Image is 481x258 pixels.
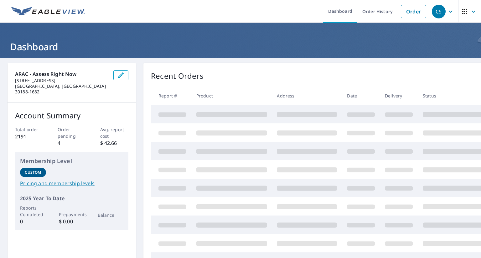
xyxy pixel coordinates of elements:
[20,180,123,187] a: Pricing and membership levels
[98,212,124,218] p: Balance
[15,78,108,83] p: [STREET_ADDRESS]
[100,126,129,139] p: Avg. report cost
[15,83,108,95] p: [GEOGRAPHIC_DATA], [GEOGRAPHIC_DATA] 30188-1682
[100,139,129,147] p: $ 42.66
[15,133,44,140] p: 2191
[380,87,418,105] th: Delivery
[15,126,44,133] p: Total order
[20,195,123,202] p: 2025 Year To Date
[272,87,342,105] th: Address
[342,87,380,105] th: Date
[25,170,41,175] p: Custom
[8,40,473,53] h1: Dashboard
[59,218,85,225] p: $ 0.00
[20,157,123,165] p: Membership Level
[432,5,446,18] div: CS
[401,5,426,18] a: Order
[58,126,86,139] p: Order pending
[20,218,46,225] p: 0
[11,7,85,16] img: EV Logo
[15,70,108,78] p: ARAC - Assess Right Now
[151,70,204,82] p: Recent Orders
[20,205,46,218] p: Reports Completed
[15,110,128,121] p: Account Summary
[58,139,86,147] p: 4
[59,211,85,218] p: Prepayments
[151,87,191,105] th: Report #
[191,87,272,105] th: Product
